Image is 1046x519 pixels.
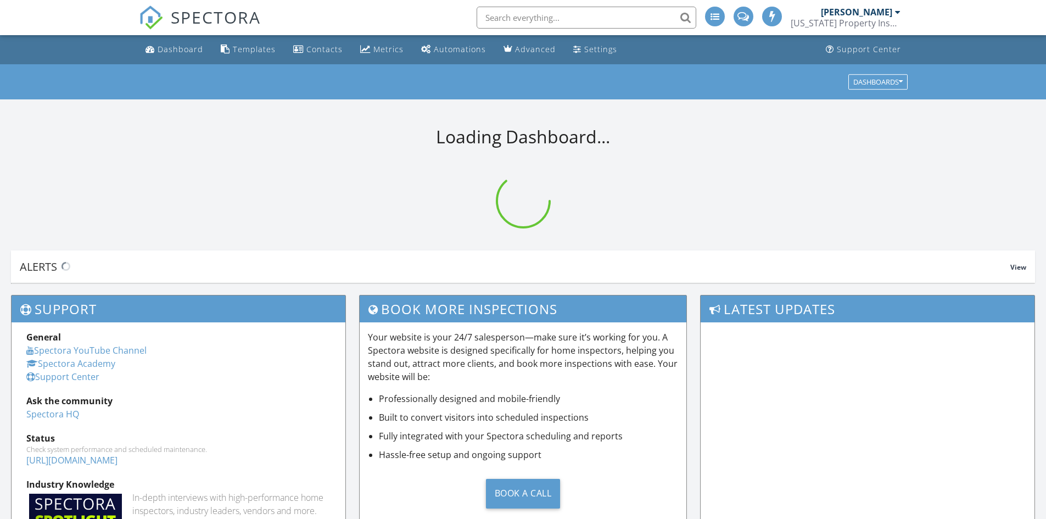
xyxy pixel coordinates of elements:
li: Hassle-free setup and ongoing support [379,448,679,461]
a: Spectora Academy [26,358,115,370]
div: Settings [584,44,617,54]
div: Ask the community [26,394,331,408]
h3: Book More Inspections [360,295,687,322]
li: Professionally designed and mobile-friendly [379,392,679,405]
a: Spectora YouTube Channel [26,344,147,356]
span: SPECTORA [171,5,261,29]
div: Texas Property Inspections, LLC [791,18,900,29]
div: Dashboards [853,78,903,86]
div: Templates [233,44,276,54]
a: Support Center [821,40,905,60]
div: Metrics [373,44,404,54]
h3: Latest Updates [701,295,1034,322]
div: [PERSON_NAME] [821,7,892,18]
li: Fully integrated with your Spectora scheduling and reports [379,429,679,443]
a: Metrics [356,40,408,60]
p: Your website is your 24/7 salesperson—make sure it’s working for you. A Spectora website is desig... [368,331,679,383]
div: Alerts [20,259,1010,274]
span: View [1010,263,1026,272]
div: Status [26,432,331,445]
div: Industry Knowledge [26,478,331,491]
button: Dashboards [848,74,908,90]
a: Automations (Advanced) [417,40,490,60]
a: SPECTORA [139,15,261,38]
img: The Best Home Inspection Software - Spectora [139,5,163,30]
a: Spectora HQ [26,408,79,420]
a: Book a Call [368,470,679,517]
a: Support Center [26,371,99,383]
strong: General [26,331,61,343]
div: Automations [434,44,486,54]
li: Built to convert visitors into scheduled inspections [379,411,679,424]
a: [URL][DOMAIN_NAME] [26,454,118,466]
a: Templates [216,40,280,60]
div: Contacts [306,44,343,54]
a: Settings [569,40,622,60]
div: Support Center [837,44,901,54]
a: Dashboard [141,40,208,60]
input: Search everything... [477,7,696,29]
h3: Support [12,295,345,322]
div: Check system performance and scheduled maintenance. [26,445,331,454]
div: Advanced [515,44,556,54]
a: Advanced [499,40,560,60]
div: Dashboard [158,44,203,54]
div: Book a Call [486,479,561,509]
a: Contacts [289,40,347,60]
